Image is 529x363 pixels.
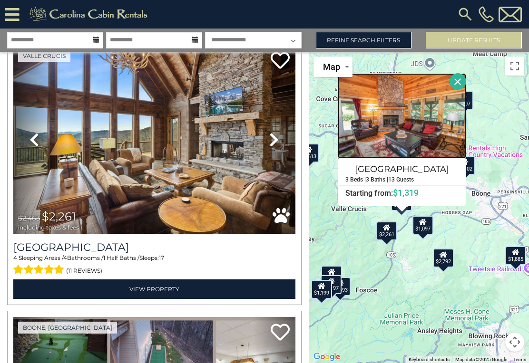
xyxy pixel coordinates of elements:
[455,357,507,362] span: Map data ©2025 Google
[433,248,454,267] div: $2,792
[505,333,524,352] button: Map camera controls
[24,5,156,24] img: Khaki-logo.png
[18,322,117,334] a: Boone, [GEOGRAPHIC_DATA]
[42,210,76,223] span: $2,261
[338,73,466,159] img: Willow Valley View
[393,188,419,198] span: $1,319
[311,351,343,363] a: Open this area in Google Maps (opens a new window)
[316,32,412,48] a: Refine Search Filters
[13,241,295,254] h3: Cucumber Tree Lodge
[450,73,466,90] button: Close
[313,57,353,77] button: Change map style
[376,221,397,240] div: $2,261
[338,188,466,198] h6: Starting from:
[13,241,295,254] a: [GEOGRAPHIC_DATA]
[505,57,524,76] button: Toggle fullscreen view
[63,254,67,261] span: 4
[271,51,290,71] a: Add to favorites
[366,177,388,183] h5: 3 Baths |
[345,177,366,183] h5: 3 Beds |
[298,143,319,162] div: $1,613
[513,357,526,362] a: Terms
[271,323,290,343] a: Add to favorites
[426,32,522,48] button: Update Results
[18,224,79,230] span: including taxes & fees
[13,45,295,234] img: thumbnail_163270761.jpeg
[103,254,139,261] span: 1 Half Baths /
[330,277,351,296] div: $1,493
[18,214,40,222] span: $2,463
[338,162,466,177] h4: [GEOGRAPHIC_DATA]
[457,6,474,23] img: search-regular.svg
[18,50,70,62] a: Valle Crucis
[322,265,343,284] div: $1,668
[321,275,342,294] div: $1,197
[13,279,295,299] a: View Property
[66,265,102,277] span: (11 reviews)
[13,254,295,277] div: Sleeping Areas / Bathrooms / Sleeps:
[409,356,450,363] button: Keyboard shortcuts
[412,215,433,234] div: $1,097
[311,279,332,298] div: $1,199
[13,254,17,261] span: 4
[476,6,496,22] a: [PHONE_NUMBER]
[323,62,340,72] span: Map
[159,254,164,261] span: 17
[311,351,343,363] img: Google
[505,246,526,265] div: $1,885
[338,159,466,198] a: [GEOGRAPHIC_DATA] 3 Beds | 3 Baths | 13 Guests Starting from:$1,319
[388,177,414,183] h5: 13 Guests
